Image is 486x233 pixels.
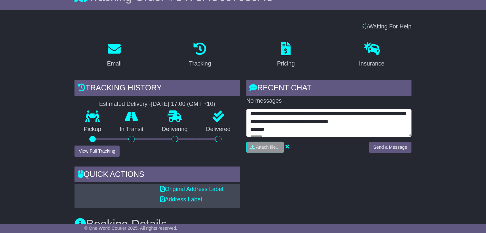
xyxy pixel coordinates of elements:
[197,126,240,133] p: Delivered
[185,40,215,70] a: Tracking
[369,142,412,153] button: Send a Message
[84,226,177,231] span: © One World Courier 2025. All rights reserved.
[74,167,240,184] div: Quick Actions
[246,97,412,105] p: No messages
[277,59,295,68] div: Pricing
[74,218,412,231] h3: Booking Details
[110,126,153,133] p: In Transit
[153,126,197,133] p: Delivering
[189,59,211,68] div: Tracking
[355,40,389,70] a: Insurance
[160,196,202,203] a: Address Label
[273,40,299,70] a: Pricing
[74,101,240,108] div: Estimated Delivery -
[74,80,240,97] div: Tracking history
[103,40,126,70] a: Email
[151,101,215,108] div: [DATE] 17:00 (GMT +10)
[160,186,223,192] a: Original Address Label
[74,126,110,133] p: Pickup
[107,59,122,68] div: Email
[359,59,384,68] div: Insurance
[74,146,119,157] button: View Full Tracking
[246,80,412,97] div: RECENT CHAT
[71,23,415,30] div: Waiting For Help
